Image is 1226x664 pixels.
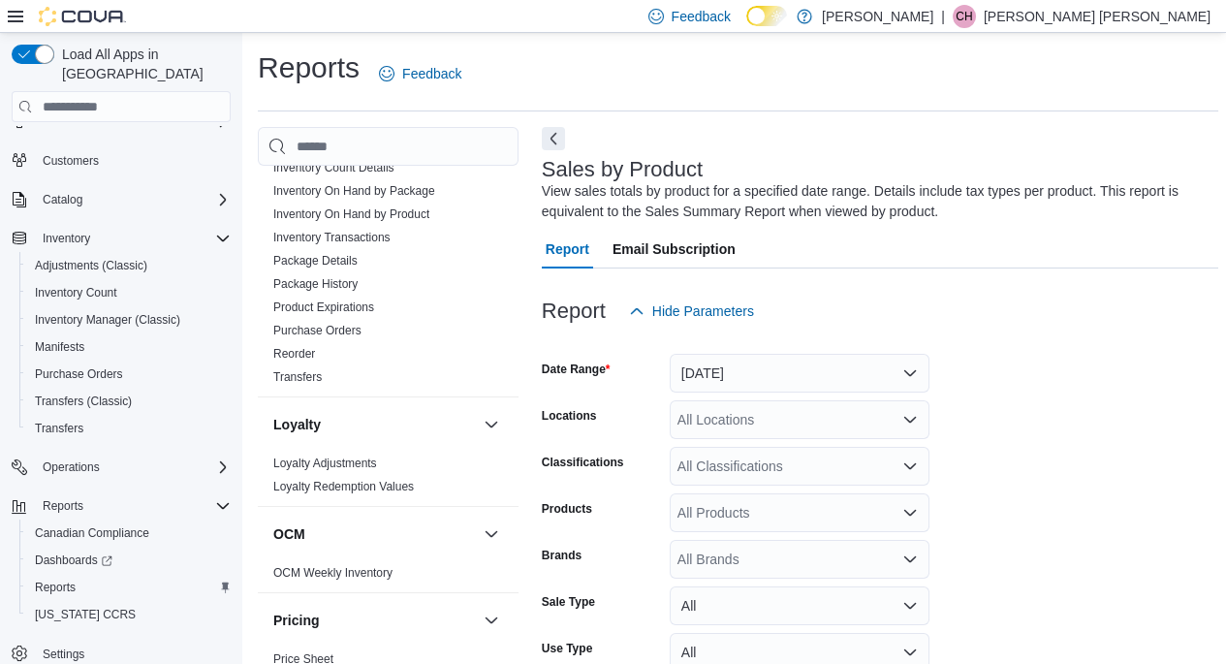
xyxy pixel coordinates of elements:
[542,548,582,563] label: Brands
[273,230,391,245] span: Inventory Transactions
[273,184,435,198] a: Inventory On Hand by Package
[984,5,1210,28] p: [PERSON_NAME] [PERSON_NAME]
[670,354,929,393] button: [DATE]
[27,576,231,599] span: Reports
[27,417,231,440] span: Transfers
[480,413,503,436] button: Loyalty
[35,149,107,173] a: Customers
[27,390,231,413] span: Transfers (Classic)
[273,565,393,581] span: OCM Weekly Inventory
[371,54,469,93] a: Feedback
[273,300,374,314] a: Product Expirations
[43,498,83,514] span: Reports
[43,647,84,662] span: Settings
[273,524,305,544] h3: OCM
[27,363,131,386] a: Purchase Orders
[19,547,238,574] a: Dashboards
[258,452,519,506] div: Loyalty
[35,580,76,595] span: Reports
[953,5,976,28] div: Connor Horvath
[35,421,83,436] span: Transfers
[902,505,918,521] button: Open list of options
[27,417,91,440] a: Transfers
[35,607,136,622] span: [US_STATE] CCRS
[4,454,238,481] button: Operations
[35,553,112,568] span: Dashboards
[273,456,377,471] span: Loyalty Adjustments
[43,231,90,246] span: Inventory
[902,458,918,474] button: Open list of options
[19,388,238,415] button: Transfers (Classic)
[35,188,231,211] span: Catalog
[402,64,461,83] span: Feedback
[35,339,84,355] span: Manifests
[941,5,945,28] p: |
[273,346,315,362] span: Reorder
[27,308,188,332] a: Inventory Manager (Classic)
[670,586,929,625] button: All
[27,335,231,359] span: Manifests
[4,492,238,520] button: Reports
[43,192,82,207] span: Catalog
[273,480,414,493] a: Loyalty Redemption Values
[19,306,238,333] button: Inventory Manager (Classic)
[273,276,358,292] span: Package History
[27,549,231,572] span: Dashboards
[19,520,238,547] button: Canadian Compliance
[27,363,231,386] span: Purchase Orders
[542,158,703,181] h3: Sales by Product
[35,394,132,409] span: Transfers (Classic)
[27,522,157,545] a: Canadian Compliance
[19,415,238,442] button: Transfers
[35,456,108,479] button: Operations
[27,308,231,332] span: Inventory Manager (Classic)
[4,186,238,213] button: Catalog
[35,285,117,300] span: Inventory Count
[54,45,231,83] span: Load All Apps in [GEOGRAPHIC_DATA]
[35,258,147,273] span: Adjustments (Classic)
[542,127,565,150] button: Next
[273,253,358,269] span: Package Details
[35,188,90,211] button: Catalog
[652,301,754,321] span: Hide Parameters
[27,522,231,545] span: Canadian Compliance
[273,300,374,315] span: Product Expirations
[35,227,231,250] span: Inventory
[4,225,238,252] button: Inventory
[19,601,238,628] button: [US_STATE] CCRS
[542,501,592,517] label: Products
[35,366,123,382] span: Purchase Orders
[4,146,238,174] button: Customers
[273,231,391,244] a: Inventory Transactions
[27,549,120,572] a: Dashboards
[542,362,611,377] label: Date Range
[273,415,321,434] h3: Loyalty
[480,522,503,546] button: OCM
[542,641,592,656] label: Use Type
[19,252,238,279] button: Adjustments (Classic)
[273,277,358,291] a: Package History
[822,5,933,28] p: [PERSON_NAME]
[35,456,231,479] span: Operations
[39,7,126,26] img: Cova
[35,494,231,518] span: Reports
[27,390,140,413] a: Transfers (Classic)
[35,525,149,541] span: Canadian Compliance
[273,370,322,384] a: Transfers
[746,26,747,27] span: Dark Mode
[19,279,238,306] button: Inventory Count
[273,324,362,337] a: Purchase Orders
[273,254,358,268] a: Package Details
[273,207,429,221] a: Inventory On Hand by Product
[273,369,322,385] span: Transfers
[43,153,99,169] span: Customers
[273,479,414,494] span: Loyalty Redemption Values
[258,48,360,87] h1: Reports
[542,594,595,610] label: Sale Type
[35,227,98,250] button: Inventory
[43,459,100,475] span: Operations
[746,6,787,26] input: Dark Mode
[621,292,762,331] button: Hide Parameters
[27,281,231,304] span: Inventory Count
[27,254,231,277] span: Adjustments (Classic)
